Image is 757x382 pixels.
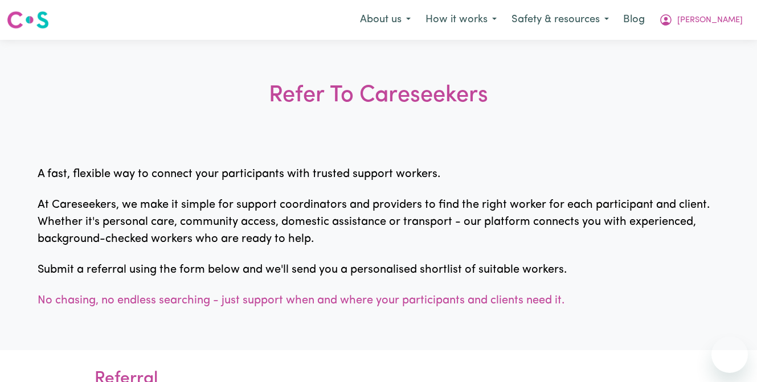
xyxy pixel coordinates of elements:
span: [PERSON_NAME] [677,14,743,27]
p: Submit a referral using the form below and we'll send you a personalised shortlist of suitable wo... [38,261,719,278]
p: A fast, flexible way to connect your participants with trusted support workers. [38,166,719,183]
h3: Refer To Careseekers [134,44,623,138]
iframe: Button to launch messaging window [711,336,748,373]
button: My Account [652,8,750,32]
img: Careseekers logo [7,10,49,30]
button: About us [353,8,418,32]
p: No chasing, no endless searching - just support when and where your participants and clients need... [38,292,719,309]
p: At Careseekers, we make it simple for support coordinators and providers to find the right worker... [38,196,719,248]
a: Careseekers logo [7,7,49,33]
button: Safety & resources [504,8,616,32]
a: Blog [616,7,652,32]
button: How it works [418,8,504,32]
